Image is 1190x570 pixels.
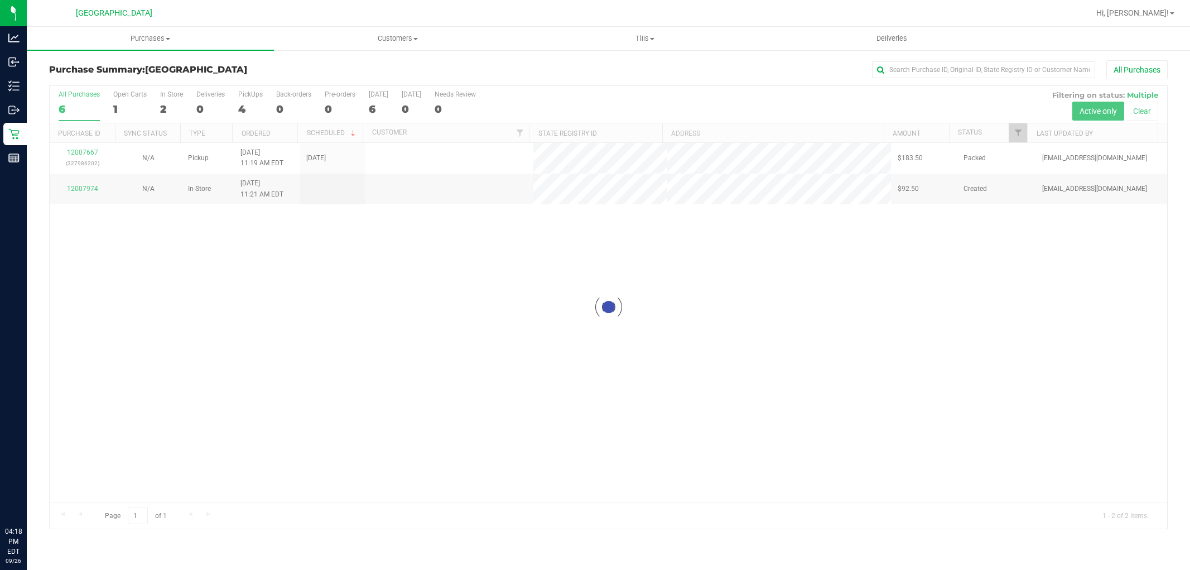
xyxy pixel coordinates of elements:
[274,33,521,44] span: Customers
[768,27,1015,50] a: Deliveries
[49,65,422,75] h3: Purchase Summary:
[5,526,22,557] p: 04:18 PM EDT
[8,128,20,140] inline-svg: Retail
[8,104,20,116] inline-svg: Outbound
[861,33,922,44] span: Deliveries
[8,152,20,164] inline-svg: Reports
[872,61,1095,78] input: Search Purchase ID, Original ID, State Registry ID or Customer Name...
[27,33,274,44] span: Purchases
[11,481,45,514] iframe: Resource center
[8,32,20,44] inline-svg: Analytics
[1106,60,1168,79] button: All Purchases
[8,80,20,92] inline-svg: Inventory
[76,8,152,18] span: [GEOGRAPHIC_DATA]
[522,33,768,44] span: Tills
[521,27,768,50] a: Tills
[5,557,22,565] p: 09/26
[8,56,20,68] inline-svg: Inbound
[27,27,274,50] a: Purchases
[1096,8,1169,17] span: Hi, [PERSON_NAME]!
[274,27,521,50] a: Customers
[145,64,247,75] span: [GEOGRAPHIC_DATA]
